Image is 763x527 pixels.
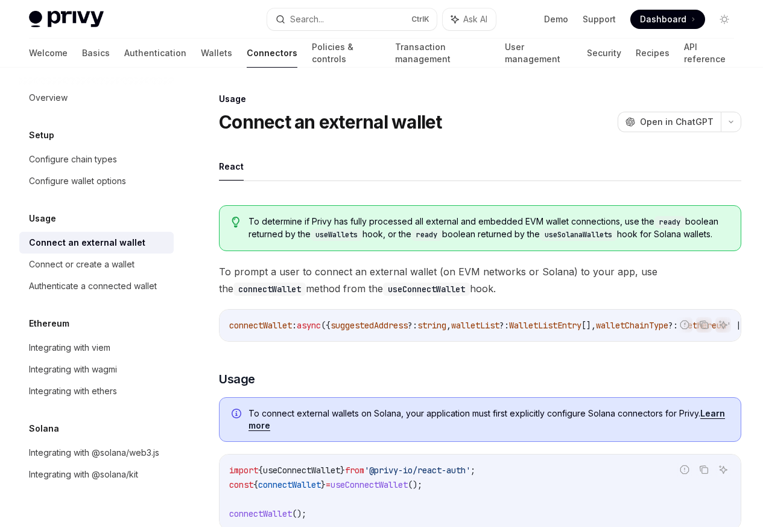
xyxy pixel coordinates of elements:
span: string [417,320,446,331]
a: Overview [19,87,174,109]
div: Authenticate a connected wallet [29,279,157,293]
a: Configure chain types [19,149,174,170]
a: User management [505,39,572,68]
span: To prompt a user to connect an external wallet (on EVM networks or Solana) to your app, use the m... [219,263,741,297]
button: Search...CtrlK [267,8,437,30]
a: Authenticate a connected wallet [19,275,174,297]
span: const [229,479,253,490]
span: Usage [219,371,255,388]
div: Connect or create a wallet [29,257,135,272]
span: async [297,320,321,331]
code: connectWallet [233,283,306,296]
span: { [253,479,258,490]
a: Authentication [124,39,186,68]
span: { [258,465,263,476]
span: ({ [321,320,331,331]
a: Welcome [29,39,68,68]
a: Security [587,39,621,68]
a: Transaction management [395,39,490,68]
div: Overview [29,91,68,105]
a: Integrating with wagmi [19,359,174,380]
a: Integrating with @solana/web3.js [19,442,174,464]
div: Configure wallet options [29,174,126,188]
span: connectWallet [229,508,292,519]
code: ready [654,216,685,228]
h5: Usage [29,211,56,226]
img: light logo [29,11,104,28]
a: Wallets [201,39,232,68]
h5: Setup [29,128,54,142]
span: : [292,320,297,331]
a: Integrating with ethers [19,380,174,402]
div: Integrating with viem [29,340,110,355]
span: = [326,479,331,490]
span: from [345,465,364,476]
code: useWallets [311,229,363,241]
span: ?: ' [668,320,688,331]
button: Report incorrect code [677,317,692,333]
h5: Ethereum [29,316,69,331]
button: Ask AI [443,8,496,30]
a: Policies & controls [312,39,381,68]
span: Open in ChatGPT [640,116,714,128]
span: ?: [499,320,509,331]
a: Integrating with viem [19,337,174,359]
span: Ctrl K [411,14,429,24]
a: Dashboard [630,10,705,29]
span: connectWallet [258,479,321,490]
a: Integrating with @solana/kit [19,464,174,485]
div: Integrating with wagmi [29,362,117,377]
span: , [446,320,451,331]
a: Connectors [247,39,297,68]
a: Connect or create a wallet [19,254,174,275]
h1: Connect an external wallet [219,111,442,133]
span: } [321,479,326,490]
span: WalletListEntry [509,320,581,331]
span: ' | ' [726,320,750,331]
div: Configure chain types [29,152,117,167]
button: Open in ChatGPT [618,112,721,132]
span: suggestedAddress [331,320,408,331]
span: walletChainType [596,320,668,331]
span: useConnectWallet [263,465,340,476]
code: useSolanaWallets [540,229,617,241]
span: ?: [408,320,417,331]
button: Ask AI [715,462,731,477]
button: Ask AI [715,317,731,333]
a: Configure wallet options [19,170,174,192]
span: Dashboard [640,13,686,25]
h5: Solana [29,421,59,436]
span: Ask AI [463,13,487,25]
svg: Info [232,409,244,421]
span: To connect external wallets on Solana, your application must first explicitly configure Solana co... [249,407,729,432]
span: connectWallet [229,320,292,331]
span: import [229,465,258,476]
span: [], [581,320,596,331]
a: Support [583,13,616,25]
span: To determine if Privy has fully processed all external and embedded EVM wallet connections, use t... [249,216,729,241]
span: walletList [451,320,499,331]
span: '@privy-io/react-auth' [364,465,470,476]
svg: Tip [232,217,240,228]
a: API reference [684,39,734,68]
button: Copy the contents from the code block [696,462,712,477]
button: React [219,152,244,180]
button: Report incorrect code [677,462,692,477]
span: useConnectWallet [331,479,408,490]
button: Copy the contents from the code block [696,317,712,333]
div: Connect an external wallet [29,235,145,250]
a: Basics [82,39,110,68]
span: } [340,465,345,476]
div: Integrating with @solana/kit [29,467,138,482]
button: Toggle dark mode [715,10,734,29]
code: ready [411,229,442,241]
div: Search... [290,12,324,27]
div: Usage [219,93,741,105]
a: Connect an external wallet [19,232,174,254]
span: (); [292,508,306,519]
code: useConnectWallet [383,283,470,296]
div: Integrating with @solana/web3.js [29,446,159,460]
a: Recipes [636,39,670,68]
span: ; [470,465,475,476]
a: Demo [544,13,568,25]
